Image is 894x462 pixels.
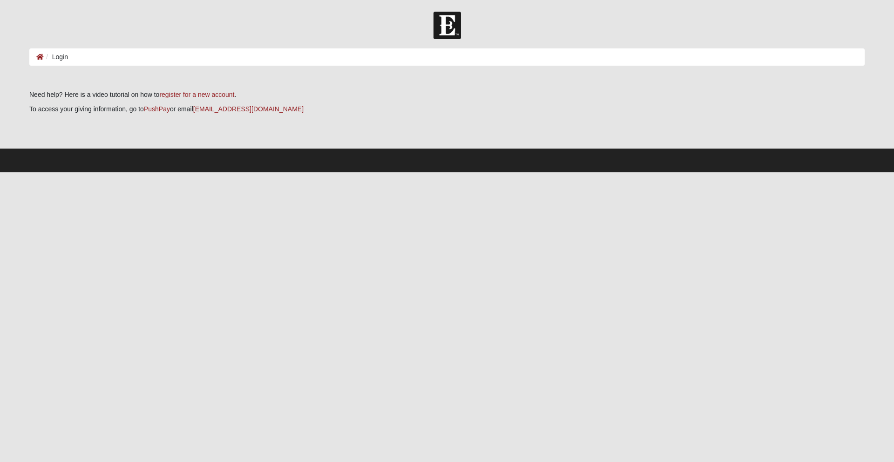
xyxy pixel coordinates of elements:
p: To access your giving information, go to or email [29,104,865,114]
p: Need help? Here is a video tutorial on how to . [29,90,865,100]
a: PushPay [144,105,170,113]
li: Login [44,52,68,62]
a: [EMAIL_ADDRESS][DOMAIN_NAME] [193,105,304,113]
a: register for a new account [159,91,234,98]
img: Church of Eleven22 Logo [433,12,461,39]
